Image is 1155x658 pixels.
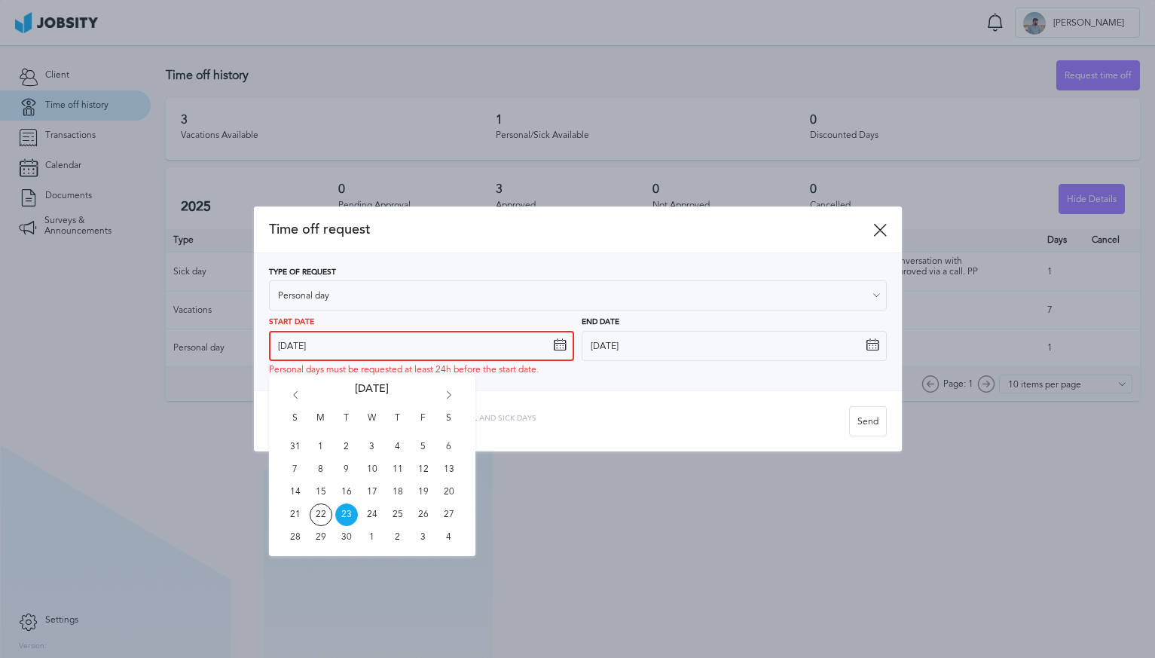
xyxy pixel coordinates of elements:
[849,406,887,436] button: Send
[442,391,456,405] i: Go forward 1 month
[269,365,539,375] span: Personal days must be requested at least 24h before the start date.
[335,458,358,481] span: Tue Sep 09 2025
[310,436,332,458] span: Mon Sep 01 2025
[438,436,460,458] span: Sat Sep 06 2025
[850,407,886,437] div: Send
[284,503,307,526] span: Sun Sep 21 2025
[289,391,302,405] i: Go back 1 month
[284,436,307,458] span: Sun Aug 31 2025
[310,481,332,503] span: Mon Sep 15 2025
[361,481,383,503] span: Wed Sep 17 2025
[335,503,358,526] span: Tue Sep 23 2025
[412,458,435,481] span: Fri Sep 12 2025
[284,526,307,549] span: Sun Sep 28 2025
[412,503,435,526] span: Fri Sep 26 2025
[438,458,460,481] span: Sat Sep 13 2025
[438,413,460,436] span: S
[355,383,389,413] span: [DATE]
[361,436,383,458] span: Wed Sep 03 2025
[335,413,358,436] span: T
[387,413,409,436] span: T
[387,436,409,458] span: Thu Sep 04 2025
[361,413,383,436] span: W
[284,413,307,436] span: S
[387,481,409,503] span: Thu Sep 18 2025
[269,222,873,237] span: Time off request
[361,503,383,526] span: Wed Sep 24 2025
[284,481,307,503] span: Sun Sep 14 2025
[310,458,332,481] span: Mon Sep 08 2025
[387,458,409,481] span: Thu Sep 11 2025
[335,526,358,549] span: Tue Sep 30 2025
[438,481,460,503] span: Sat Sep 20 2025
[361,458,383,481] span: Wed Sep 10 2025
[387,526,409,549] span: Thu Oct 02 2025
[438,526,460,549] span: Sat Oct 04 2025
[361,526,383,549] span: Wed Oct 01 2025
[412,436,435,458] span: Fri Sep 05 2025
[310,413,332,436] span: M
[269,318,314,327] span: Start Date
[310,526,332,549] span: Mon Sep 29 2025
[582,318,619,327] span: End Date
[284,458,307,481] span: Sun Sep 07 2025
[412,413,435,436] span: F
[412,526,435,549] span: Fri Oct 03 2025
[335,481,358,503] span: Tue Sep 16 2025
[310,503,332,526] span: Mon Sep 22 2025
[438,503,460,526] span: Sat Sep 27 2025
[412,481,435,503] span: Fri Sep 19 2025
[269,268,336,277] span: Type of Request
[335,436,358,458] span: Tue Sep 02 2025
[387,503,409,526] span: Thu Sep 25 2025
